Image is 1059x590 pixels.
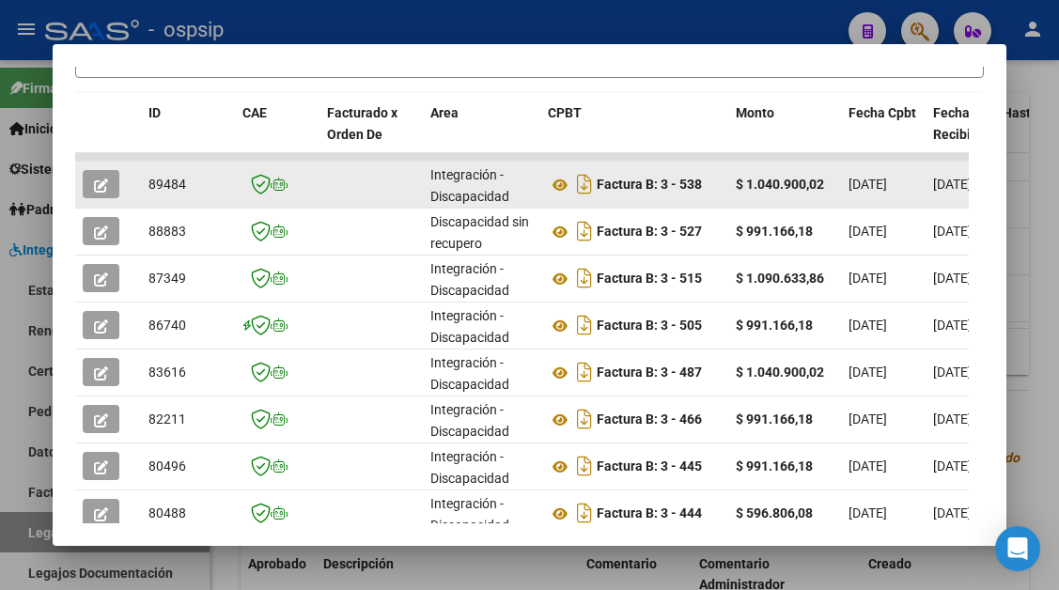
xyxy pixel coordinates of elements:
[597,506,702,521] strong: Factura B: 3 - 444
[148,224,186,239] span: 88883
[849,365,887,380] span: [DATE]
[148,411,186,427] span: 82211
[572,263,597,293] i: Descargar documento
[148,105,161,120] span: ID
[933,505,972,520] span: [DATE]
[933,224,972,239] span: [DATE]
[933,411,972,427] span: [DATE]
[736,411,813,427] strong: $ 991.166,18
[597,365,702,380] strong: Factura B: 3 - 487
[849,505,887,520] span: [DATE]
[327,105,397,142] span: Facturado x Orden De
[430,355,509,392] span: Integración - Discapacidad
[736,105,774,120] span: Monto
[141,93,235,176] datatable-header-cell: ID
[841,93,926,176] datatable-header-cell: Fecha Cpbt
[736,177,824,192] strong: $ 1.040.900,02
[933,365,972,380] span: [DATE]
[849,177,887,192] span: [DATE]
[430,308,509,345] span: Integración - Discapacidad
[933,271,972,286] span: [DATE]
[736,271,824,286] strong: $ 1.090.633,86
[597,318,702,334] strong: Factura B: 3 - 505
[597,225,702,240] strong: Factura B: 3 - 527
[148,505,186,520] span: 80488
[572,216,597,246] i: Descargar documento
[736,224,813,239] strong: $ 991.166,18
[430,214,529,251] span: Discapacidad sin recupero
[597,412,702,427] strong: Factura B: 3 - 466
[423,93,540,176] datatable-header-cell: Area
[148,271,186,286] span: 87349
[736,458,813,474] strong: $ 991.166,18
[548,105,582,120] span: CPBT
[849,318,887,333] span: [DATE]
[849,271,887,286] span: [DATE]
[430,402,509,439] span: Integración - Discapacidad
[430,449,509,486] span: Integración - Discapacidad
[540,93,728,176] datatable-header-cell: CPBT
[849,105,916,120] span: Fecha Cpbt
[148,177,186,192] span: 89484
[736,318,813,333] strong: $ 991.166,18
[933,458,972,474] span: [DATE]
[148,365,186,380] span: 83616
[430,261,509,298] span: Integración - Discapacidad
[572,498,597,528] i: Descargar documento
[597,459,702,474] strong: Factura B: 3 - 445
[235,93,319,176] datatable-header-cell: CAE
[430,167,509,204] span: Integración - Discapacidad
[430,105,459,120] span: Area
[849,458,887,474] span: [DATE]
[572,357,597,387] i: Descargar documento
[572,310,597,340] i: Descargar documento
[572,404,597,434] i: Descargar documento
[572,169,597,199] i: Descargar documento
[933,105,986,142] span: Fecha Recibido
[728,93,841,176] datatable-header-cell: Monto
[736,505,813,520] strong: $ 596.806,08
[849,411,887,427] span: [DATE]
[430,496,509,533] span: Integración - Discapacidad
[148,458,186,474] span: 80496
[933,177,972,192] span: [DATE]
[597,272,702,287] strong: Factura B: 3 - 515
[148,318,186,333] span: 86740
[597,178,702,193] strong: Factura B: 3 - 538
[572,451,597,481] i: Descargar documento
[242,105,267,120] span: CAE
[736,365,824,380] strong: $ 1.040.900,02
[319,93,423,176] datatable-header-cell: Facturado x Orden De
[995,526,1040,571] div: Open Intercom Messenger
[849,224,887,239] span: [DATE]
[926,93,1010,176] datatable-header-cell: Fecha Recibido
[933,318,972,333] span: [DATE]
